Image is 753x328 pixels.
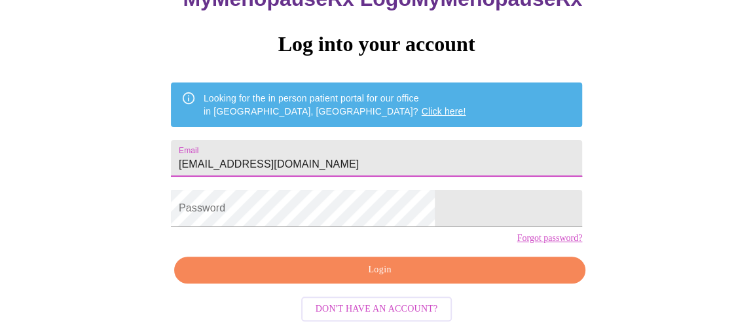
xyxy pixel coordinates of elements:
button: Don't have an account? [301,297,452,322]
span: Don't have an account? [316,301,438,318]
button: Login [174,257,585,283]
a: Don't have an account? [298,302,456,314]
a: Click here! [422,106,466,117]
a: Forgot password? [517,233,582,244]
h3: Log into your account [171,32,582,56]
span: Login [189,262,570,278]
div: Looking for the in person patient portal for our office in [GEOGRAPHIC_DATA], [GEOGRAPHIC_DATA]? [204,86,466,123]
